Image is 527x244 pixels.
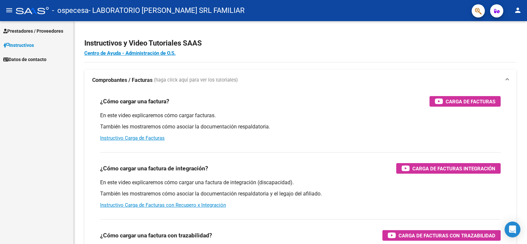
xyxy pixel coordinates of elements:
[100,179,501,186] p: En este video explicaremos cómo cargar una factura de integración (discapacidad).
[399,231,495,240] span: Carga de Facturas con Trazabilidad
[5,6,13,14] mat-icon: menu
[100,202,226,208] a: Instructivo Carga de Facturas con Recupero x Integración
[3,42,34,49] span: Instructivos
[382,230,501,241] button: Carga de Facturas con Trazabilidad
[430,96,501,107] button: Carga de Facturas
[100,164,208,173] h3: ¿Cómo cargar una factura de integración?
[100,123,501,130] p: También les mostraremos cómo asociar la documentación respaldatoria.
[514,6,522,14] mat-icon: person
[84,70,516,91] mat-expansion-panel-header: Comprobantes / Facturas (haga click aquí para ver los tutoriales)
[52,3,89,18] span: - ospecesa
[396,163,501,174] button: Carga de Facturas Integración
[84,37,516,50] h2: Instructivos y Video Tutoriales SAAS
[100,190,501,197] p: También les mostraremos cómo asociar la documentación respaldatoria y el legajo del afiliado.
[412,164,495,173] span: Carga de Facturas Integración
[84,50,176,56] a: Centro de Ayuda - Administración de O.S.
[92,77,153,84] strong: Comprobantes / Facturas
[100,97,169,106] h3: ¿Cómo cargar una factura?
[89,3,245,18] span: - LABORATORIO [PERSON_NAME] SRL FAMILIAR
[100,112,501,119] p: En este video explicaremos cómo cargar facturas.
[100,135,165,141] a: Instructivo Carga de Facturas
[3,27,63,35] span: Prestadores / Proveedores
[3,56,46,63] span: Datos de contacto
[446,97,495,106] span: Carga de Facturas
[505,222,520,237] div: Open Intercom Messenger
[100,231,212,240] h3: ¿Cómo cargar una factura con trazabilidad?
[154,77,238,84] span: (haga click aquí para ver los tutoriales)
